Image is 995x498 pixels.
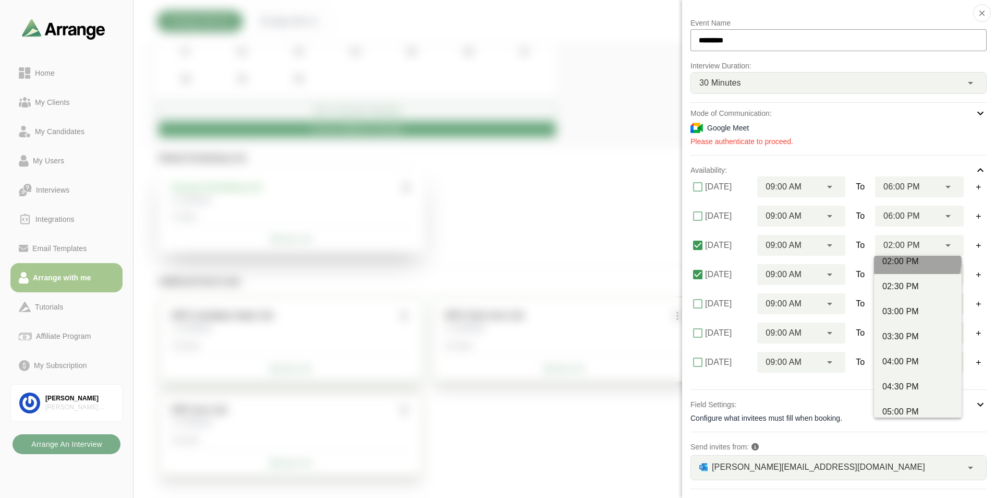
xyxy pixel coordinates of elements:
span: To [856,210,865,222]
div: [PERSON_NAME] [45,394,114,403]
div: Interviews [32,184,74,196]
p: Field Settings: [690,398,737,411]
img: Meeting Mode Icon [690,122,703,134]
a: Affiliate Program [10,322,123,351]
span: 09:00 AM [766,268,802,281]
span: 06:00 PM [883,180,920,194]
a: [PERSON_NAME][PERSON_NAME] Project Solutions [10,384,123,422]
div: Configure what invitees must fill when booking. [690,413,987,423]
span: 30 Minutes [699,76,741,90]
div: Affiliate Program [32,330,95,342]
span: 02:00 PM [883,239,920,252]
span: 06:00 PM [883,326,920,340]
div: My Subscription [30,359,91,372]
label: [DATE] [705,323,751,343]
a: My Subscription [10,351,123,380]
p: Mode of Communication: [690,107,772,120]
a: Arrange with me [10,263,123,292]
p: Please authenticate to proceed. [690,136,987,147]
button: Arrange An Interview [13,434,120,454]
span: 09:00 AM [766,180,802,194]
div: Home [31,67,59,79]
label: [DATE] [705,235,751,256]
span: 06:00 PM [883,355,920,369]
div: Arrange with me [29,271,95,284]
a: Tutorials [10,292,123,322]
span: To [856,356,865,369]
p: Event Name [690,17,987,29]
p: Send invites from: [690,441,987,453]
div: My Users [29,155,68,167]
span: 06:00 PM [883,209,920,223]
p: Availability: [690,164,727,176]
div: Integrations [31,213,79,226]
a: My Users [10,146,123,175]
label: [DATE] [705,176,751,197]
div: My Candidates [31,125,89,138]
span: [PERSON_NAME][EMAIL_ADDRESS][DOMAIN_NAME] [712,460,925,474]
a: Email Templates [10,234,123,263]
a: My Clients [10,88,123,117]
img: arrangeai-name-small-logo.4d2b8aee.svg [22,19,105,39]
label: [DATE] [705,352,751,373]
span: To [856,327,865,339]
div: Email Templates [28,242,91,255]
span: To [856,298,865,310]
span: 09:00 AM [766,209,802,223]
span: 09:00 AM [766,239,802,252]
span: 09:00 AM [766,355,802,369]
span: 06:00 PM [883,297,920,311]
span: To [856,239,865,252]
div: Tutorials [31,301,67,313]
a: My Candidates [10,117,123,146]
div: My Clients [31,96,74,109]
p: Interview Duration: [690,60,987,72]
span: 09:00 AM [766,326,802,340]
span: 09:00 AM [766,297,802,311]
b: Arrange An Interview [31,434,102,454]
span: To [856,268,865,281]
div: Google Meet [690,122,987,134]
span: 06:00 PM [883,268,920,281]
div: [PERSON_NAME] Project Solutions [45,403,114,412]
label: [DATE] [705,264,751,285]
span: To [856,181,865,193]
img: GRAPH [699,463,708,471]
label: [DATE] [705,206,751,227]
label: [DATE] [705,293,751,314]
a: Interviews [10,175,123,205]
a: Home [10,58,123,88]
a: Integrations [10,205,123,234]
